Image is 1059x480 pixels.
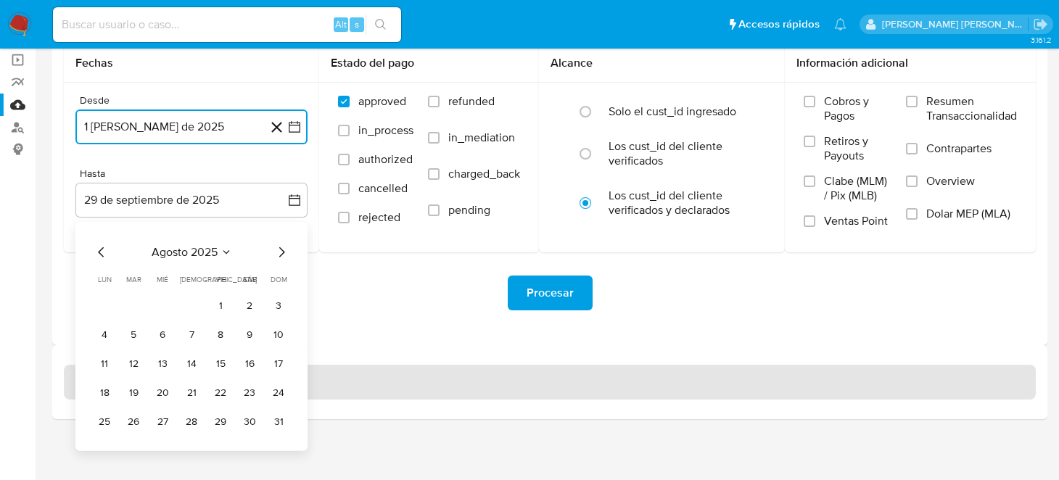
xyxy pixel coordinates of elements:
a: Salir [1033,17,1048,32]
span: Accesos rápidos [738,17,820,32]
p: brenda.morenoreyes@mercadolibre.com.mx [882,17,1029,31]
span: s [355,17,359,31]
span: 3.161.2 [1031,34,1052,46]
a: Notificaciones [834,18,846,30]
span: Alt [335,17,347,31]
button: search-icon [366,15,395,35]
input: Buscar usuario o caso... [53,15,401,34]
